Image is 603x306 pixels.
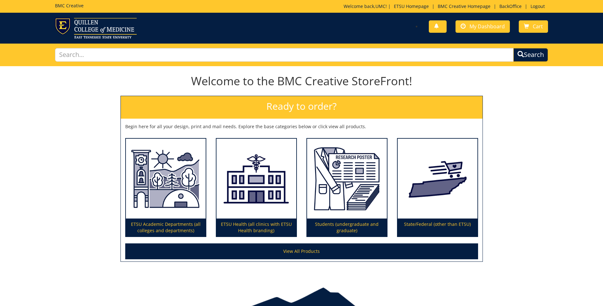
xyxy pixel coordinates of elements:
[125,123,478,130] p: Begin here for all your design, print and mail needs. Explore the base categories below or click ...
[307,139,387,219] img: Students (undergraduate and graduate)
[344,3,548,10] p: Welcome back, ! | | | |
[307,139,387,237] a: Students (undergraduate and graduate)
[527,3,548,9] a: Logout
[125,243,478,259] a: View All Products
[307,219,387,236] p: Students (undergraduate and graduate)
[120,75,483,87] h1: Welcome to the BMC Creative StoreFront!
[126,219,206,236] p: ETSU Academic Departments (all colleges and departments)
[469,23,505,30] span: My Dashboard
[456,20,510,33] a: My Dashboard
[55,3,84,8] h5: BMC Creative
[216,139,296,237] a: ETSU Health (all clinics with ETSU Health branding)
[398,139,477,219] img: State/Federal (other than ETSU)
[216,139,296,219] img: ETSU Health (all clinics with ETSU Health branding)
[496,3,525,9] a: BackOffice
[391,3,432,9] a: ETSU Homepage
[398,219,477,236] p: State/Federal (other than ETSU)
[533,23,543,30] span: Cart
[121,96,483,119] h2: Ready to order?
[375,3,386,9] a: UMC
[126,139,206,219] img: ETSU Academic Departments (all colleges and departments)
[216,219,296,236] p: ETSU Health (all clinics with ETSU Health branding)
[435,3,494,9] a: BMC Creative Homepage
[55,18,137,38] img: ETSU logo
[398,139,477,237] a: State/Federal (other than ETSU)
[55,48,514,62] input: Search...
[513,48,548,62] button: Search
[519,20,548,33] a: Cart
[126,139,206,237] a: ETSU Academic Departments (all colleges and departments)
